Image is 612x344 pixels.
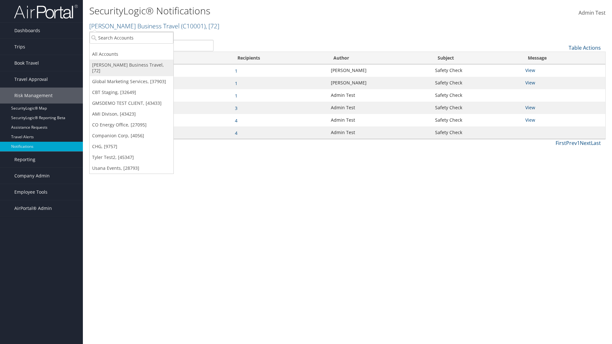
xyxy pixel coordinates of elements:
a: CHG, [9757] [90,141,173,152]
span: Reporting [14,152,35,168]
a: CBT Staging, [32649] [90,87,173,98]
a: View [525,67,535,73]
img: airportal-logo.png [14,4,78,19]
a: 1 [235,80,237,86]
td: Admin Test [328,114,432,126]
a: 1 [235,68,237,74]
input: Search Accounts [90,32,173,44]
a: Global Marketing Services, [37903] [90,76,173,87]
a: All Accounts [90,49,173,60]
a: View [525,104,535,111]
td: Safety Check [432,89,522,102]
td: Safety Check [432,126,522,139]
span: Employee Tools [14,184,47,200]
span: Company Admin [14,168,50,184]
th: Message: activate to sort column ascending [522,52,605,64]
a: Next [580,140,591,147]
a: 1 [235,93,237,99]
td: Admin Test [328,89,432,102]
span: , [ 72 ] [206,22,219,30]
a: Prev [566,140,577,147]
a: Usana Events, [28793] [90,163,173,174]
a: 3 [235,105,237,111]
span: Admin Test [579,9,606,16]
a: View [525,117,535,123]
th: Subject: activate to sort column ascending [432,52,522,64]
a: 1 [577,140,580,147]
a: CO Energy Office, [27095] [90,119,173,130]
a: Table Actions [569,44,601,51]
td: Safety Check [432,77,522,89]
a: Last [591,140,601,147]
span: Risk Management [14,88,53,104]
span: ( C10001 ) [181,22,206,30]
td: Safety Check [432,114,522,126]
td: [PERSON_NAME] [328,64,432,77]
span: AirPortal® Admin [14,200,52,216]
a: Companion Corp, [4056] [90,130,173,141]
td: Admin Test [328,102,432,114]
a: [PERSON_NAME] Business Travel, [72] [90,60,173,76]
a: AMI Divison, [43423] [90,109,173,119]
span: Trips [14,39,25,55]
td: Admin Test [328,126,432,139]
a: Admin Test [579,3,606,23]
th: Author: activate to sort column ascending [328,52,432,64]
a: Tyler Test2, [45347] [90,152,173,163]
td: [PERSON_NAME] [328,77,432,89]
a: [PERSON_NAME] Business Travel [89,22,219,30]
a: 4 [235,118,237,124]
a: GMSDEMO TEST CLIENT, [43433] [90,98,173,109]
span: Travel Approval [14,71,48,87]
a: View [525,80,535,86]
td: Safety Check [432,64,522,77]
a: First [556,140,566,147]
span: Book Travel [14,55,39,71]
th: Recipients: activate to sort column ascending [232,52,328,64]
td: Safety Check [432,102,522,114]
span: Dashboards [14,23,40,39]
h1: SecurityLogic® Notifications [89,4,433,18]
a: 4 [235,130,237,136]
